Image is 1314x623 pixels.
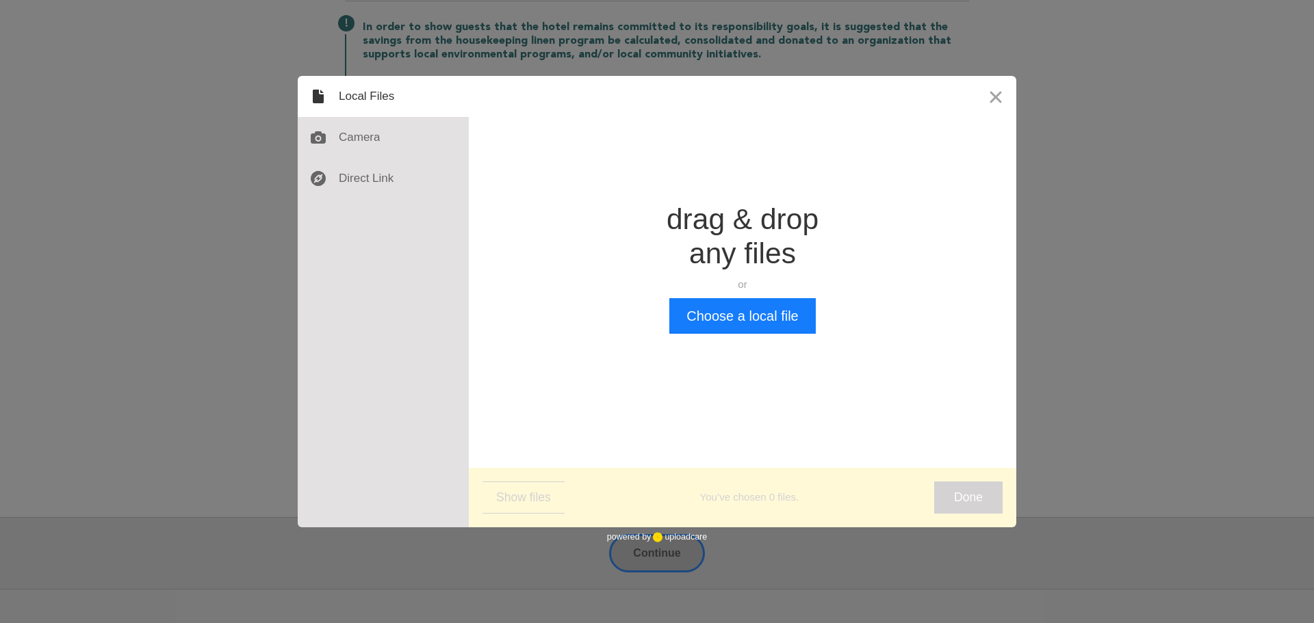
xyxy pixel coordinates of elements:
[934,481,1003,514] button: Done
[298,158,469,199] div: Direct Link
[298,117,469,158] div: Camera
[482,481,565,514] button: Show files
[975,76,1016,117] button: Close
[298,76,469,117] div: Local Files
[565,490,934,504] div: You’ve chosen 0 files.
[667,278,819,291] div: or
[669,298,815,334] button: Choose a local file
[651,532,707,542] a: uploadcare
[607,527,707,548] div: powered by
[667,202,819,271] div: drag & drop any files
